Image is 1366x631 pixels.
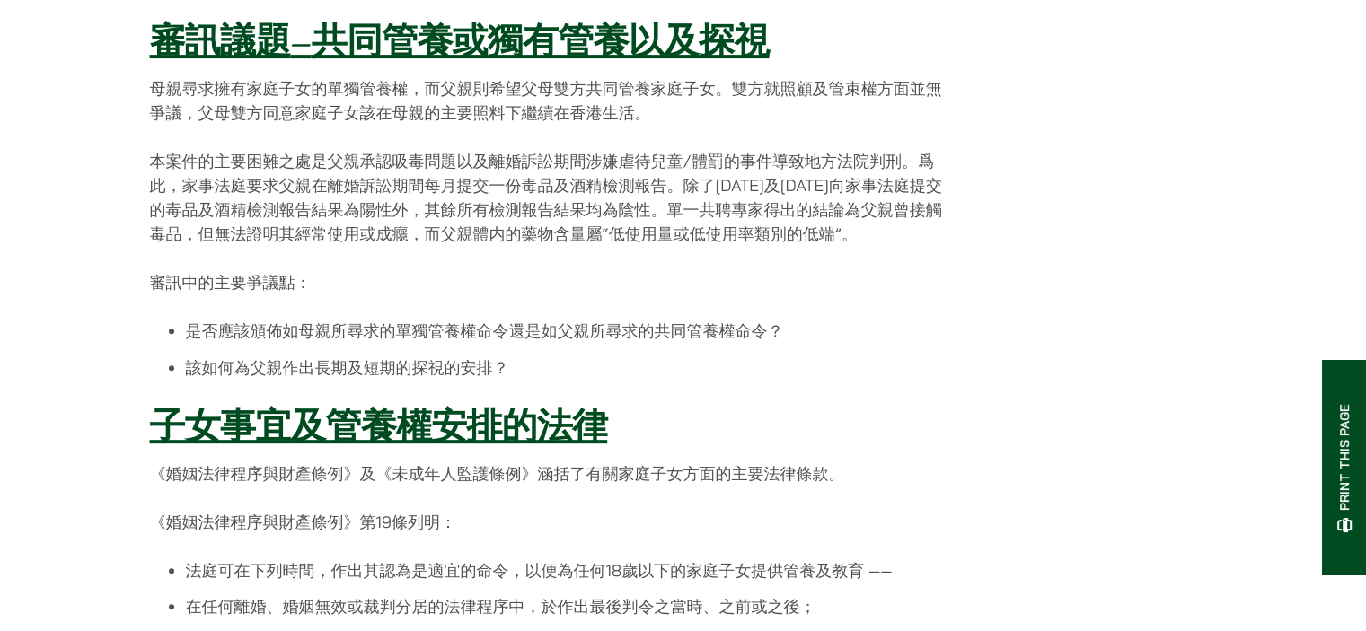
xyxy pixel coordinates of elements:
p: 母親尋求擁有家庭子女的單獨管養權，而父親則希望父母雙方共同管養家庭子女。雙方就照顧及管束權方面並無爭議，父母雙方同意家庭子女該在母親的主要照料下繼續在香港生活。 [150,76,950,125]
p: 《婚姻法律程序與財產條例》第19條列明： [150,510,950,534]
li: 是否應該頒佈如母親所尋求的單獨管養權命令還是如父親所尋求的共同管養權命令？ [186,319,950,343]
li: 法庭可在下列時間，作出其認為是適宜的命令，以便為任何18歲以下的家庭子女提供管養及教育 —— [186,558,950,583]
p: 本案件的主要困難之處是父親承認吸毒問題以及離婚訴訟期間涉嫌虐待兒童/體罰的事件導致地方法院判刑。爲此，家事法庭要求父親在離婚訴訟期間每月提交一份毒品及酒精檢測報告。除了[DATE]及[DATE]... [150,149,950,246]
u: 子女事宜及管養權安排的法律 [150,402,608,449]
u: 共同管養或獨有管養以及探視 [312,17,770,64]
p: 《婚姻法律程序與財產條例》及《未成年人監護條例》涵括了有關家庭子女方面的主要法律條款。 [150,461,950,486]
u: 審訊議題 [150,17,291,64]
u: – [290,17,311,64]
li: 該如何為父親作出長期及短期的探視的安排？ [186,355,950,380]
p: 審訊中的主要爭議點： [150,270,950,294]
li: 在任何離婚、婚姻無效或裁判分居的法律程序中，於作出最後判令之當時、之前或之後； [186,594,950,618]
